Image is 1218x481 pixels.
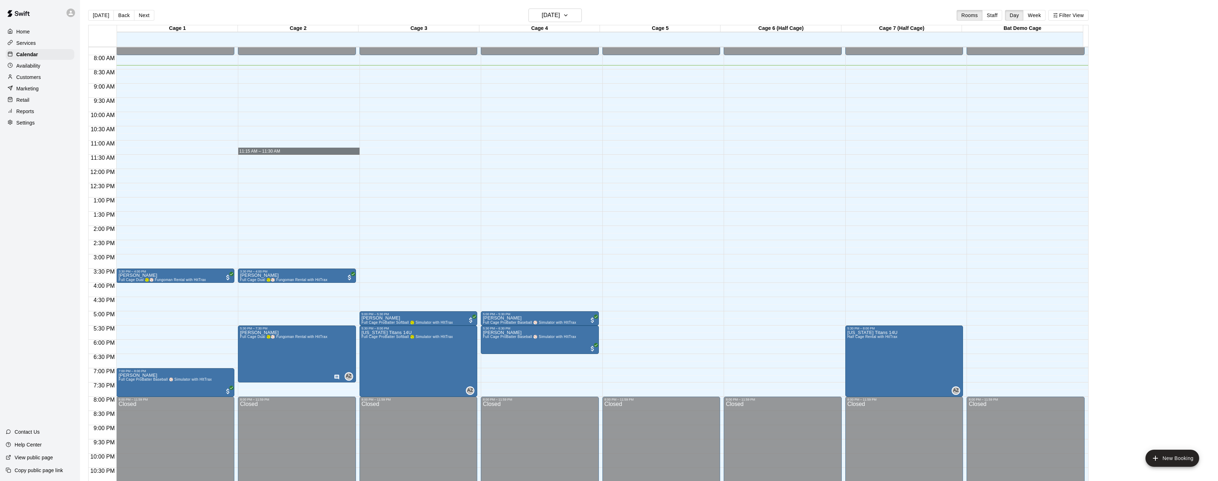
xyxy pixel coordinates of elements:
div: 7:00 PM – 8:00 PM [118,369,232,373]
span: All customers have paid [589,317,596,324]
span: 9:00 PM [92,425,117,431]
a: Reports [6,106,74,117]
span: 8:00 PM [92,397,117,403]
p: Availability [16,62,41,69]
div: 3:30 PM – 4:00 PM: Michelle Meekins [116,269,234,283]
a: Services [6,38,74,48]
p: Customers [16,74,41,81]
div: 7:00 PM – 8:00 PM: Jeffrey Sexson [116,368,234,397]
div: Bat Demo Cage [962,25,1083,32]
a: Marketing [6,83,74,94]
span: 8:00 AM [92,55,117,61]
p: Calendar [16,51,38,58]
span: 10:30 PM [89,468,116,474]
span: 8:30 AM [92,69,117,75]
span: 3:00 PM [92,254,117,260]
span: 5:00 PM [92,311,117,317]
div: Calendar [6,49,74,60]
div: 5:30 PM – 8:00 PM: Oregon Titans 14U [845,326,963,397]
div: Cage 1 [117,25,238,32]
h6: [DATE] [542,10,560,20]
a: Settings [6,117,74,128]
span: 12:30 PM [89,183,116,189]
div: Cage 5 [600,25,720,32]
span: 7:00 PM [92,368,117,374]
span: All customers have paid [224,388,232,395]
span: Ashton Zeiher [954,386,960,395]
span: 2:30 PM [92,240,117,246]
span: Full Cage Dual 🥎⚾ Fungoman Rental with HitTrax [118,278,206,282]
span: 6:30 PM [92,354,117,360]
p: Marketing [16,85,39,92]
button: [DATE] [88,10,114,21]
span: All customers have paid [224,274,232,281]
span: All customers have paid [589,345,596,352]
button: Back [113,10,134,21]
button: Staff [982,10,1002,21]
div: 8:00 PM – 11:59 PM [118,398,232,401]
div: 5:00 PM – 5:30 PM [483,312,597,316]
div: 8:00 PM – 11:59 PM [726,398,840,401]
button: Rooms [957,10,982,21]
p: Home [16,28,30,35]
div: 5:00 PM – 5:30 PM: Amanda Leifeste [360,311,478,326]
span: 11:00 AM [89,141,117,147]
a: Home [6,26,74,37]
div: 5:30 PM – 8:00 PM [362,327,475,330]
button: Week [1023,10,1046,21]
span: 4:30 PM [92,297,117,303]
div: Availability [6,60,74,71]
div: 8:00 PM – 11:59 PM [847,398,961,401]
span: Full Cage ProBatter Softball 🥎 Simulator with HItTrax [362,321,453,324]
div: 8:00 PM – 11:59 PM [483,398,597,401]
div: Cage 6 (Half Cage) [720,25,841,32]
div: Cage 7 (Half Cage) [841,25,962,32]
span: 6:00 PM [92,340,117,346]
div: Cage 2 [238,25,358,32]
span: 5:30 PM [92,326,117,332]
div: 5:30 PM – 6:30 PM: Amber Bending [481,326,599,354]
span: Full Cage ProBatter Baseball ⚾ Simulator with HItTrax [483,335,576,339]
span: Ashton Zeiher [469,386,474,395]
span: 7:30 PM [92,382,117,388]
div: 5:30 PM – 8:00 PM: Oregon Titans 14U [360,326,478,397]
div: 8:00 PM – 11:59 PM [362,398,475,401]
span: 11:30 AM [89,155,117,161]
p: Services [16,39,36,47]
div: Cage 4 [479,25,600,32]
span: AZ [467,387,473,394]
div: Ashton Zeiher [952,386,960,395]
button: Day [1005,10,1023,21]
span: 1:30 PM [92,212,117,218]
p: Settings [16,119,35,126]
div: 8:00 PM – 11:59 PM [969,398,1083,401]
span: 8:30 PM [92,411,117,417]
span: Full Cage ProBatter Softball 🥎 Simulator with HItTrax [362,335,453,339]
span: 10:00 PM [89,454,116,460]
span: 4:00 PM [92,283,117,289]
a: Customers [6,72,74,83]
p: Help Center [15,441,42,448]
span: 3:30 PM [92,269,117,275]
span: 10:30 AM [89,126,117,132]
p: Retail [16,96,30,104]
p: Copy public page link [15,467,63,474]
div: 5:00 PM – 5:30 PM: Amanda Leifeste [481,311,599,326]
div: 5:00 PM – 5:30 PM [362,312,475,316]
span: 1:00 PM [92,197,117,203]
div: 3:30 PM – 4:00 PM [118,270,232,273]
div: 8:00 PM – 11:59 PM [605,398,718,401]
div: Ashton Zeiher [466,386,474,395]
a: Retail [6,95,74,105]
span: AZ [953,387,959,394]
div: Cage 3 [358,25,479,32]
button: [DATE] [528,9,582,22]
span: 9:30 AM [92,98,117,104]
span: Full Cage ProBatter Baseball ⚾ Simulator with HItTrax [483,321,576,324]
button: Filter View [1048,10,1088,21]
